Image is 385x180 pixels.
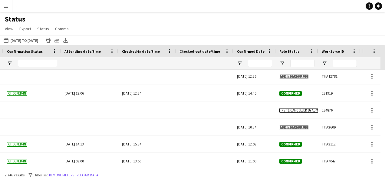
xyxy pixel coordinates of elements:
[322,49,344,54] span: Workforce ID
[122,49,160,54] span: Checked-in date/time
[318,68,360,85] div: THA12781
[279,108,322,113] span: Invite cancelled by admin
[64,85,115,102] div: [DATE] 13:06
[122,85,172,102] div: [DATE] 12:34
[333,60,357,67] input: Workforce ID Filter Input
[2,37,39,44] button: [DATE] to [DATE]
[318,85,360,102] div: ES1919
[279,74,309,79] span: Admin cancelled
[55,26,69,32] span: Comms
[17,25,34,33] a: Export
[7,91,27,96] span: Checked-in
[233,85,276,102] div: [DATE] 14:45
[233,136,276,152] div: [DATE] 12:03
[53,37,61,44] app-action-btn: Crew files as ZIP
[279,91,302,96] span: Confirmed
[318,153,360,169] div: THA7047
[64,49,101,54] span: Attending date/time
[64,153,115,169] div: [DATE] 03:00
[75,172,100,178] button: Reload data
[233,119,276,135] div: [DATE] 10:34
[62,37,69,44] app-action-btn: Export XLSX
[53,25,71,33] a: Comms
[44,37,52,44] app-action-btn: Print
[318,102,360,118] div: ES4876
[179,49,220,54] span: Checked-out date/time
[322,61,327,66] button: Open Filter Menu
[318,119,360,135] div: THA2609
[19,26,31,32] span: Export
[7,142,27,147] span: Checked-in
[7,49,43,54] span: Confirmation Status
[248,60,272,67] input: Confirmed Date Filter Input
[279,125,309,130] span: Admin cancelled
[279,142,302,147] span: Confirmed
[279,61,285,66] button: Open Filter Menu
[7,61,12,66] button: Open Filter Menu
[32,173,48,177] span: 1 filter set
[233,68,276,85] div: [DATE] 12:36
[122,153,172,169] div: [DATE] 13:56
[18,60,57,67] input: Confirmation Status Filter Input
[279,159,302,164] span: Confirmed
[237,49,265,54] span: Confirmed Date
[37,26,49,32] span: Status
[48,172,75,178] button: Remove filters
[233,153,276,169] div: [DATE] 11:00
[7,159,27,164] span: Checked-in
[2,25,16,33] a: View
[237,61,242,66] button: Open Filter Menu
[64,136,115,152] div: [DATE] 14:13
[35,25,51,33] a: Status
[122,136,172,152] div: [DATE] 15:34
[5,26,13,32] span: View
[318,136,360,152] div: THA3112
[279,49,299,54] span: Role Status
[290,60,314,67] input: Role Status Filter Input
